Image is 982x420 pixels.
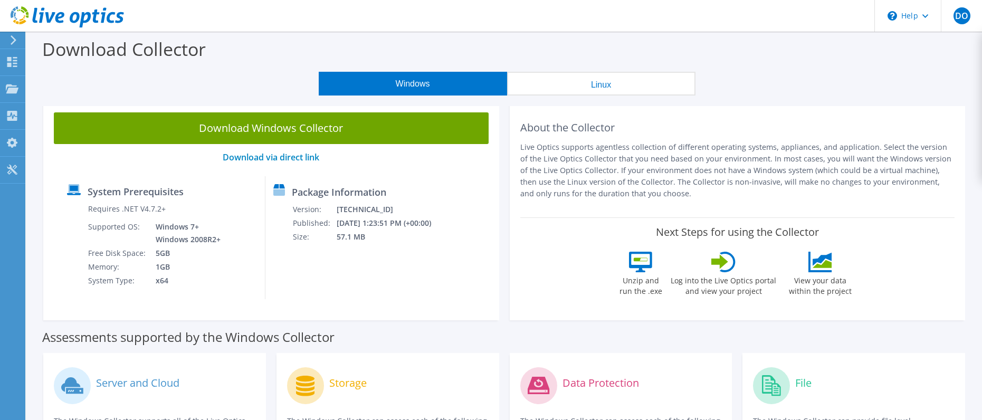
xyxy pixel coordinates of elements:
label: Next Steps for using the Collector [656,226,819,238]
button: Linux [507,72,695,96]
td: 57.1 MB [336,230,445,244]
td: x64 [148,274,223,288]
td: 5GB [148,246,223,260]
label: File [795,378,812,388]
svg: \n [888,11,897,21]
td: Memory: [88,260,148,274]
label: Data Protection [562,378,639,388]
label: Requires .NET V4.7.2+ [88,204,166,214]
a: Download Windows Collector [54,112,489,144]
td: [TECHNICAL_ID] [336,203,445,216]
label: Assessments supported by the Windows Collector [42,332,335,342]
td: Version: [292,203,336,216]
td: [DATE] 1:23:51 PM (+00:00) [336,216,445,230]
td: Free Disk Space: [88,246,148,260]
td: 1GB [148,260,223,274]
td: Published: [292,216,336,230]
label: Storage [329,378,367,388]
td: Windows 7+ Windows 2008R2+ [148,220,223,246]
label: System Prerequisites [88,186,184,197]
label: Unzip and run the .exe [616,272,665,297]
td: System Type: [88,274,148,288]
button: Windows [319,72,507,96]
label: Package Information [292,187,386,197]
td: Size: [292,230,336,244]
label: View your data within the project [782,272,858,297]
label: Server and Cloud [96,378,179,388]
span: DO [954,7,970,24]
a: Download via direct link [223,151,319,163]
p: Live Optics supports agentless collection of different operating systems, appliances, and applica... [520,141,955,199]
td: Supported OS: [88,220,148,246]
label: Download Collector [42,37,206,61]
h2: About the Collector [520,121,955,134]
label: Log into the Live Optics portal and view your project [670,272,777,297]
